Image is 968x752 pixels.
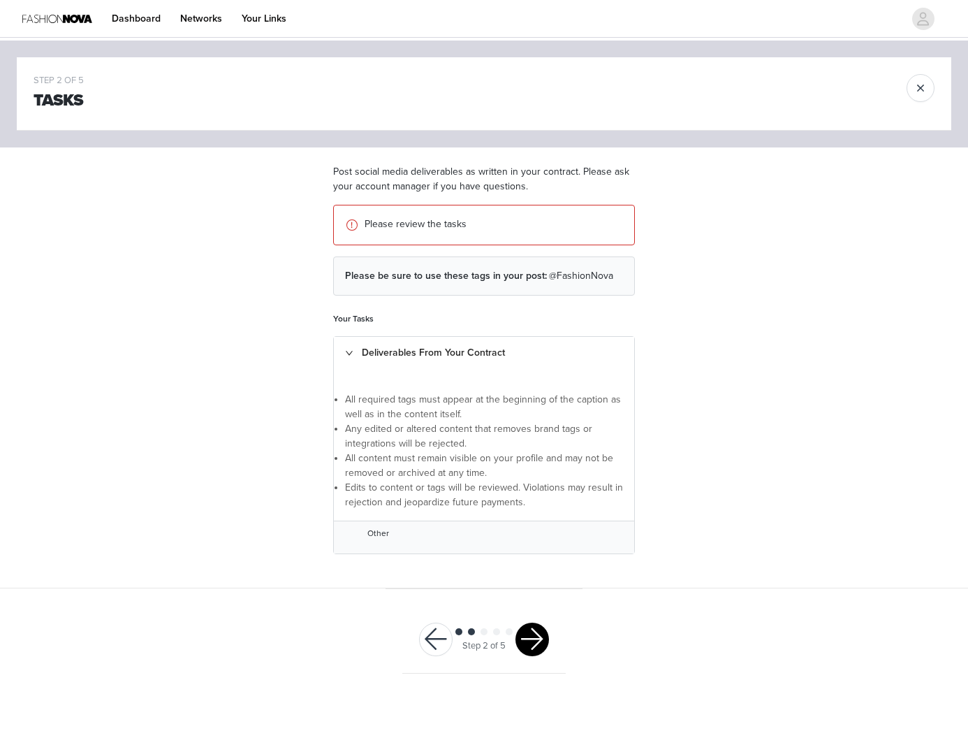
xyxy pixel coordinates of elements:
[345,270,547,282] span: Please be sure to use these tags in your post:
[333,164,635,194] p: Post social media deliverables as written in your contract. Please ask your account manager if yo...
[345,349,353,357] i: icon: right
[333,312,635,325] h5: Your Tasks
[172,3,230,34] a: Networks
[103,3,169,34] a: Dashboard
[345,480,623,509] p: Edits to content or tags will be reviewed. Violations may result in rejection and jeopardize futu...
[345,421,623,451] p: Any edited or altered content that removes brand tags or integrations will be rejected.
[916,8,930,30] div: avatar
[334,337,634,369] div: icon: rightDeliverables From Your Contract
[22,3,92,34] img: Fashion Nova Logo
[549,270,613,282] span: @FashionNova
[233,3,295,34] a: Your Links
[365,217,623,231] p: Please review the tasks
[345,392,623,421] p: All required tags must appear at the beginning of the caption as well as in the content itself.
[34,88,84,113] h1: Tasks
[367,528,389,538] span: Other
[345,451,623,480] p: All content must remain visible on your profile and may not be removed or archived at any time.
[34,74,84,88] div: STEP 2 OF 5
[462,639,506,653] div: Step 2 of 5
